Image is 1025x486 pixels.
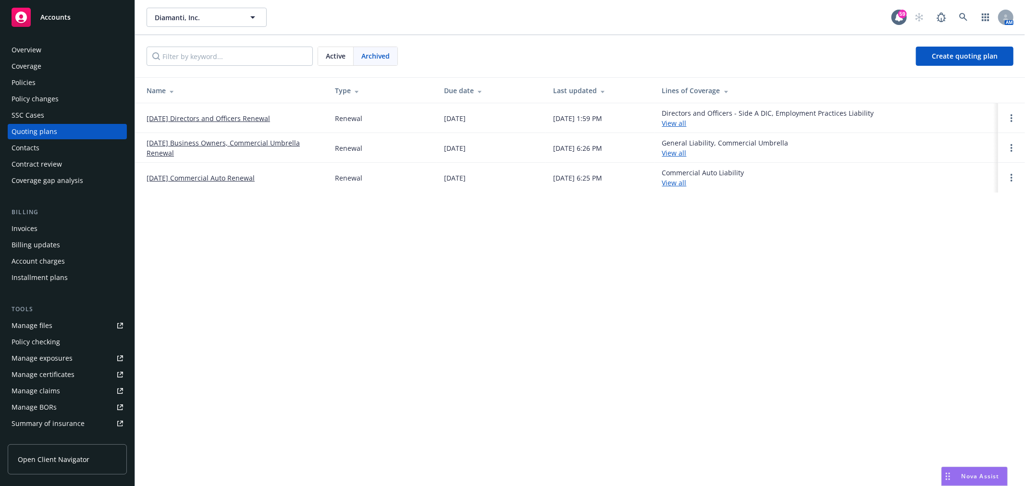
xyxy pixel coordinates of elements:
div: [DATE] 6:26 PM [553,143,602,153]
div: Manage claims [12,383,60,399]
span: Archived [361,51,390,61]
a: View all [662,119,687,128]
a: Start snowing [910,8,929,27]
a: [DATE] Business Owners, Commercial Umbrella Renewal [147,138,320,158]
a: Summary of insurance [8,416,127,431]
a: Contract review [8,157,127,172]
div: Billing updates [12,237,60,253]
span: Accounts [40,13,71,21]
div: Manage exposures [12,351,73,366]
div: [DATE] [444,173,466,183]
a: Policies [8,75,127,90]
a: Manage exposures [8,351,127,366]
div: Invoices [12,221,37,236]
div: Manage BORs [12,400,57,415]
div: Tools [8,304,127,314]
div: Account charges [12,254,65,269]
a: Accounts [8,4,127,31]
div: Manage certificates [12,367,74,382]
div: Renewal [335,113,362,123]
a: Open options [1006,172,1017,183]
a: Create quoting plan [916,47,1013,66]
div: [DATE] 1:59 PM [553,113,602,123]
a: Manage certificates [8,367,127,382]
a: Billing updates [8,237,127,253]
a: Report a Bug [932,8,951,27]
div: 59 [898,10,907,18]
a: Quoting plans [8,124,127,139]
a: Policy changes [8,91,127,107]
div: Coverage [12,59,41,74]
div: SSC Cases [12,108,44,123]
a: Open options [1006,142,1017,154]
a: Manage files [8,318,127,333]
span: Diamanti, Inc. [155,12,238,23]
div: Contract review [12,157,62,172]
div: [DATE] [444,143,466,153]
a: SSC Cases [8,108,127,123]
a: Coverage gap analysis [8,173,127,188]
div: [DATE] [444,113,466,123]
a: Account charges [8,254,127,269]
button: Diamanti, Inc. [147,8,267,27]
div: Name [147,85,320,96]
div: Renewal [335,173,362,183]
a: Coverage [8,59,127,74]
a: Manage BORs [8,400,127,415]
div: Type [335,85,429,96]
a: Switch app [976,8,995,27]
a: Search [954,8,973,27]
div: Directors and Officers - Side A DIC, Employment Practices Liability [662,108,874,128]
div: Policies [12,75,36,90]
a: Invoices [8,221,127,236]
div: Lines of Coverage [662,85,990,96]
span: Active [326,51,346,61]
a: Policy checking [8,334,127,350]
span: Nova Assist [962,472,1000,480]
div: Billing [8,207,127,217]
div: Manage files [12,318,52,333]
a: [DATE] Directors and Officers Renewal [147,113,270,123]
a: [DATE] Commercial Auto Renewal [147,173,255,183]
div: Due date [444,85,538,96]
a: View all [662,178,687,187]
a: Overview [8,42,127,58]
div: [DATE] 6:25 PM [553,173,602,183]
div: Quoting plans [12,124,57,139]
input: Filter by keyword... [147,47,313,66]
a: Open options [1006,112,1017,124]
div: Coverage gap analysis [12,173,83,188]
div: Policy changes [12,91,59,107]
div: Installment plans [12,270,68,285]
span: Create quoting plan [932,51,998,61]
div: Renewal [335,143,362,153]
div: Summary of insurance [12,416,85,431]
div: Last updated [553,85,647,96]
button: Nova Assist [941,467,1008,486]
div: Commercial Auto Liability [662,168,744,188]
div: General Liability, Commercial Umbrella [662,138,789,158]
a: Manage claims [8,383,127,399]
a: Installment plans [8,270,127,285]
span: Open Client Navigator [18,454,89,464]
div: Policy checking [12,334,60,350]
div: Overview [12,42,41,58]
div: Contacts [12,140,39,156]
a: Contacts [8,140,127,156]
a: View all [662,148,687,158]
div: Drag to move [942,467,954,486]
